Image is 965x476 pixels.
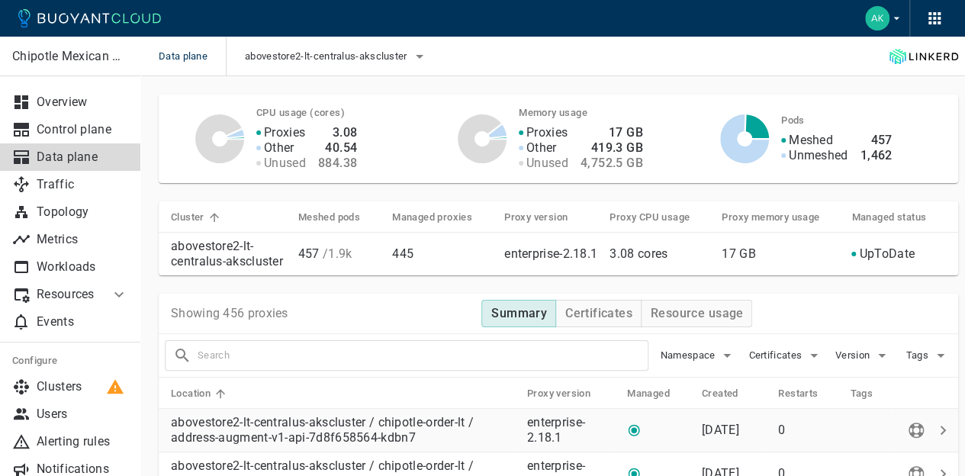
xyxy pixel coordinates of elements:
[722,246,839,262] p: 17 GB
[392,211,472,224] h5: Managed proxies
[555,300,642,327] button: Certificates
[37,177,128,192] p: Traffic
[171,211,204,224] h5: Cluster
[526,156,568,171] p: Unused
[392,246,492,262] p: 445
[504,211,587,224] span: Proxy version
[171,387,230,400] span: Location
[702,423,739,437] relative-time: [DATE]
[318,140,357,156] h4: 40.54
[702,387,758,400] span: Created
[481,300,556,327] button: Summary
[37,122,128,137] p: Control plane
[37,407,128,422] p: Users
[37,232,128,247] p: Metrics
[37,287,98,302] p: Resources
[565,306,632,321] h4: Certificates
[903,344,952,367] button: Tags
[865,6,889,31] img: Adam Kemper
[318,125,357,140] h4: 3.08
[778,387,838,400] span: Restarts
[37,434,128,449] p: Alerting rules
[504,211,568,224] h5: Proxy version
[171,388,211,400] h5: Location
[298,246,380,262] p: 457
[245,50,410,63] span: abovestore2-lt-centralus-akscluster
[610,246,709,262] p: 3.08 cores
[526,140,557,156] p: Other
[171,239,286,269] p: abovestore2-lt-centralus-akscluster
[581,125,643,140] h4: 17 GB
[860,148,892,163] h4: 1,462
[610,211,709,224] span: Proxy CPU usage
[264,125,305,140] p: Proxies
[171,415,515,445] p: abovestore2-lt-centralus-akscluster / chipotle-order-lt / address-augment-v1-api-7d8f658564-kdbn7
[851,211,926,224] h5: Managed status
[298,211,360,224] h5: Meshed pods
[318,156,357,171] h4: 884.38
[37,95,128,110] p: Overview
[527,415,615,445] p: enterprise-2.18.1
[778,423,838,438] p: 0
[778,388,818,400] h5: Restarts
[37,314,128,330] p: Events
[526,125,568,140] p: Proxies
[702,423,739,437] span: Thu, 14 Aug 2025 16:58:13 EDT / Thu, 14 Aug 2025 20:58:13 UTC
[159,37,226,76] span: Data plane
[905,423,928,436] span: Send diagnostics to Buoyant
[722,211,819,224] h5: Proxy memory usage
[835,349,873,362] span: Version
[171,306,288,321] p: Showing 456 proxies
[491,306,547,321] h4: Summary
[171,211,224,224] span: Cluster
[748,349,805,362] span: Certificates
[905,349,931,362] span: Tags
[198,345,648,366] input: Search
[850,387,893,400] span: Tags
[264,156,306,171] p: Unused
[859,246,914,262] p: UpToDate
[527,388,590,400] h5: Proxy version
[504,246,597,262] p: enterprise-2.18.1
[37,259,128,275] p: Workloads
[37,204,128,220] p: Topology
[581,140,643,156] h4: 419.3 GB
[12,49,127,64] p: Chipotle Mexican Grill
[627,387,690,400] span: Managed
[722,211,839,224] span: Proxy memory usage
[789,148,848,163] p: Unmeshed
[661,344,737,367] button: Namespace
[627,388,670,400] h5: Managed
[702,388,738,400] h5: Created
[298,211,380,224] span: Meshed pods
[527,387,610,400] span: Proxy version
[851,211,946,224] span: Managed status
[37,150,128,165] p: Data plane
[12,355,128,367] h5: Configure
[264,140,294,156] p: Other
[748,344,823,367] button: Certificates
[641,300,753,327] button: Resource usage
[610,211,690,224] h5: Proxy CPU usage
[37,379,128,394] p: Clusters
[651,306,744,321] h4: Resource usage
[661,349,719,362] span: Namespace
[320,246,352,261] span: / 1.9k
[835,344,891,367] button: Version
[392,211,492,224] span: Managed proxies
[581,156,643,171] h4: 4,752.5 GB
[789,133,833,148] p: Meshed
[850,388,873,400] h5: Tags
[245,45,429,68] button: abovestore2-lt-centralus-akscluster
[860,133,892,148] h4: 457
